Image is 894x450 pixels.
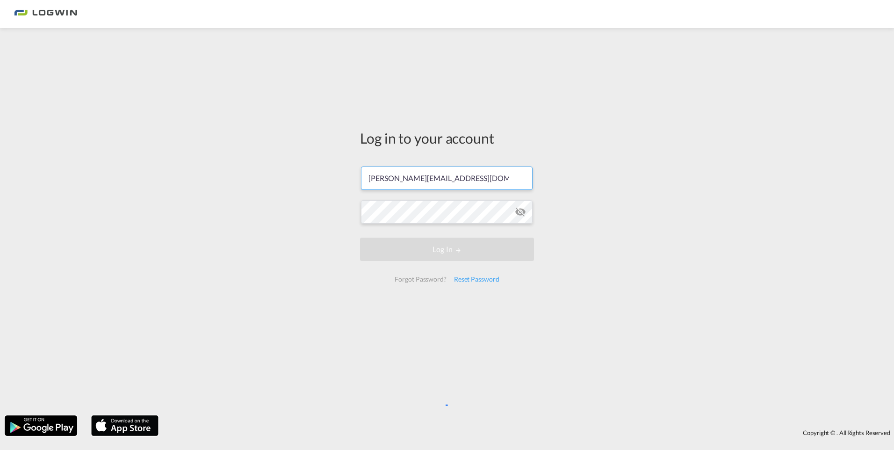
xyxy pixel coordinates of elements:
[14,4,77,25] img: 2761ae10d95411efa20a1f5e0282d2d7.png
[163,425,894,441] div: Copyright © . All Rights Reserved
[360,128,534,148] div: Log in to your account
[391,271,450,288] div: Forgot Password?
[515,206,526,218] md-icon: icon-eye-off
[361,167,533,190] input: Enter email/phone number
[90,414,159,437] img: apple.png
[4,414,78,437] img: google.png
[360,238,534,261] button: LOGIN
[450,271,503,288] div: Reset Password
